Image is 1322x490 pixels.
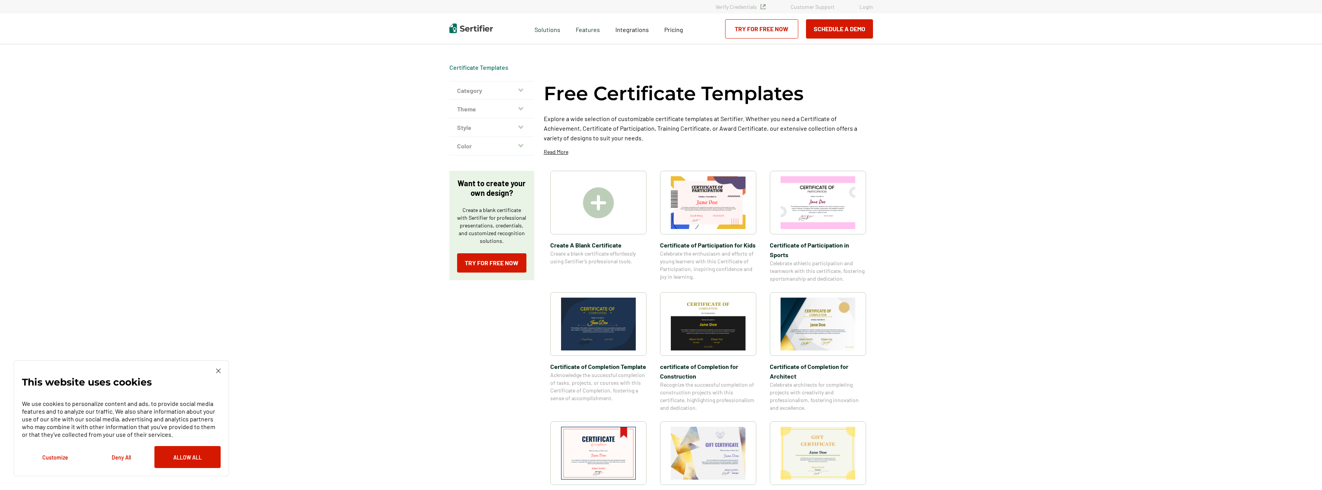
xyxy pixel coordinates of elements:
[615,24,649,34] a: Integrations
[715,3,766,10] a: Verify Credentials
[457,178,526,198] p: Want to create your own design?
[761,4,766,9] img: Verified
[615,26,649,33] span: Integrations
[781,427,855,480] img: Gift Certificate​ for Travel
[671,298,746,350] img: certificate of Completion for Construction
[660,240,756,250] span: Certificate of Participation for Kids​
[770,171,866,283] a: Certificate of Participation in SportsCertificate of Participation in SportsCelebrate athletic pa...
[544,114,873,143] p: Explore a wide selection of customizable certificate templates at Sertifier. Whether you need a C...
[544,81,804,106] h1: Free Certificate Templates
[664,24,683,34] a: Pricing
[660,362,756,381] span: certificate of Completion for Construction
[550,362,647,371] span: Certificate of Completion Template
[660,381,756,412] span: Recognize the successful completion of construction projects with this certificate, highlighting ...
[781,176,855,229] img: Certificate of Participation in Sports
[1283,453,1322,490] iframe: Chat Widget
[660,250,756,281] span: Celebrate the enthusiasm and efforts of young learners with this Certificate of Participation, in...
[725,19,798,39] a: Try for Free Now
[660,171,756,283] a: Certificate of Participation for Kids​Certificate of Participation for Kids​Celebrate the enthusi...
[660,292,756,412] a: certificate of Completion for Constructioncertificate of Completion for ConstructionRecognize the...
[22,378,152,386] p: This website uses cookies
[22,446,88,468] button: Customize
[791,3,834,10] a: Customer Support
[770,259,866,283] span: Celebrate athletic participation and teamwork with this certificate, fostering sportsmanship and ...
[770,240,866,259] span: Certificate of Participation in Sports
[550,240,647,250] span: Create A Blank Certificate
[770,292,866,412] a: Certificate of Completion​ for ArchitectCertificate of Completion​ for ArchitectCelebrate archite...
[449,100,534,118] button: Theme
[544,148,568,156] p: Read More
[671,427,746,480] img: Gift Certificate​ for Hotels
[216,369,221,373] img: Cookie Popup Close
[770,381,866,412] span: Celebrate architects for completing projects with creativity and professionalism, fostering innov...
[781,298,855,350] img: Certificate of Completion​ for Architect
[561,298,636,350] img: Certificate of Completion Template
[457,253,526,273] a: Try for Free Now
[576,24,600,34] span: Features
[534,24,560,34] span: Solutions
[664,26,683,33] span: Pricing
[550,250,647,265] span: Create a blank certificate effortlessly using Sertifier’s professional tools.
[449,118,534,137] button: Style
[806,19,873,39] button: Schedule a Demo
[561,427,636,480] img: Certificate of Completion​ for Internships
[88,446,154,468] button: Deny All
[860,3,873,10] a: Login
[449,24,493,33] img: Sertifier | Digital Credentialing Platform
[770,362,866,381] span: Certificate of Completion​ for Architect
[550,371,647,402] span: Acknowledge the successful completion of tasks, projects, or courses with this Certificate of Com...
[449,81,534,100] button: Category
[449,64,508,71] a: Certificate Templates
[671,176,746,229] img: Certificate of Participation for Kids​
[457,206,526,245] p: Create a blank certificate with Sertifier for professional presentations, credentials, and custom...
[154,446,221,468] button: Allow All
[449,137,534,155] button: Color
[22,400,221,438] p: We use cookies to personalize content and ads, to provide social media features and to analyze ou...
[550,292,647,412] a: Certificate of Completion TemplateCertificate of Completion TemplateAcknowledge the successful co...
[449,64,508,71] div: Breadcrumb
[583,187,614,218] img: Create A Blank Certificate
